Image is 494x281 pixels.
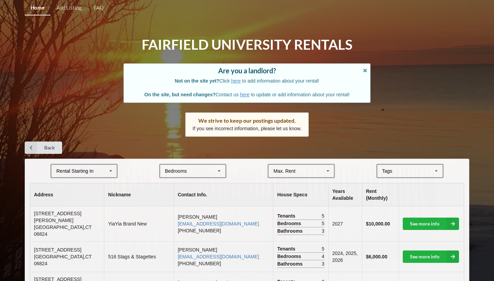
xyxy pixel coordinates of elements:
h1: Fairfield University Rentals [142,36,352,53]
b: Not on the site yet? [175,78,220,84]
a: See more info [403,251,459,263]
span: 3 [322,228,325,234]
th: Nickname [104,183,174,206]
a: [EMAIL_ADDRESS][DOMAIN_NAME] [178,254,259,259]
div: Are you a landlord? [131,67,363,74]
a: Home [25,1,50,15]
span: [GEOGRAPHIC_DATA] , CT 06824 [34,224,92,237]
th: House Specs [273,183,328,206]
a: Add Listing [50,1,87,15]
b: On the site, but need changes? [144,92,216,97]
b: $10,000.00 [366,221,390,227]
span: Contact us to update or add information about your rental! [144,92,350,97]
span: Click to add information about your rental! [175,78,319,84]
span: [STREET_ADDRESS][PERSON_NAME] [34,211,81,223]
span: 5 [322,212,325,219]
div: Max. Rent [273,169,295,173]
span: Bedrooms [277,220,303,227]
a: See more info [403,218,459,230]
div: Rental Starting In [56,169,93,173]
th: Address [30,183,104,206]
a: FAQ [88,1,109,15]
a: here [231,78,241,84]
td: YiaYia Brand New [104,206,174,241]
span: Bathrooms [277,260,304,267]
div: We strive to keep our postings updated. [192,117,302,124]
td: 2024, 2025, 2026 [328,241,362,272]
th: Rent (Monthly) [362,183,399,206]
a: here [240,92,249,97]
span: 5 [322,220,325,227]
span: [GEOGRAPHIC_DATA] , CT 06824 [34,254,92,266]
span: 3 [322,260,325,267]
p: If you see incorrect information, please let us know. [192,125,302,132]
div: Tags [380,167,402,175]
div: Bedrooms [165,169,187,173]
span: Bedrooms [277,253,303,260]
td: 2027 [328,206,362,241]
span: 5 [322,245,325,252]
a: Back [25,142,62,154]
b: $6,000.00 [366,254,387,259]
td: 516 Stags & Stagettes [104,241,174,272]
span: Tenants [277,212,297,219]
th: Years Available [328,183,362,206]
td: [PERSON_NAME] [PHONE_NUMBER] [174,206,273,241]
span: Bathrooms [277,228,304,234]
a: [EMAIL_ADDRESS][DOMAIN_NAME] [178,221,259,227]
span: Tenants [277,245,297,252]
td: [PERSON_NAME] [PHONE_NUMBER] [174,241,273,272]
span: [STREET_ADDRESS] [34,247,81,253]
th: Contact Info. [174,183,273,206]
span: 4 [322,253,325,260]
